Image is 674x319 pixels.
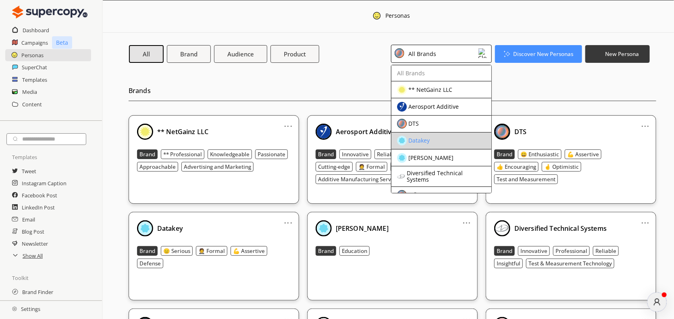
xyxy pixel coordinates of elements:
b: Test and Measurement [497,176,555,183]
a: Dashboard [23,24,49,36]
b: ** NetGainz LLC [157,127,208,136]
button: 😄 Enthusiastic [518,149,562,159]
div: All Brands [406,48,437,59]
button: Approachable [137,162,178,172]
div: All Brands [397,70,425,77]
a: ... [284,216,293,223]
img: Close [494,220,510,236]
b: Brand [139,247,155,255]
b: DTS [514,127,526,136]
div: Datakey [408,137,430,144]
a: ... [463,216,471,223]
a: ... [284,120,293,126]
b: Product [284,50,306,58]
div: atlas-message-author-avatar [647,292,667,312]
h2: Show All [23,250,43,262]
button: 💪 Assertive [565,149,601,159]
b: 😑 Serious [163,247,190,255]
b: 😄 Enthusiastic [520,151,559,158]
a: Audience Finder [22,298,60,310]
b: 🤞 Optimistic [544,163,579,170]
b: Additive Manufacturing Services [318,176,401,183]
img: Close [137,220,153,236]
b: Insightful [497,260,520,267]
div: Personas [385,12,410,21]
button: Insightful [494,259,523,268]
h2: Tweet [22,165,36,177]
b: Audience [227,50,254,58]
b: 🤵 Formal [198,247,225,255]
a: Email [22,213,35,226]
img: Close [12,4,87,20]
b: 🤵 Formal [358,163,385,170]
button: Innovative [518,246,550,256]
b: [PERSON_NAME] [336,224,389,233]
button: Advertising and Marketing [181,162,254,172]
img: Close [12,307,17,311]
a: Instagram Caption [22,177,67,189]
h2: Personas [21,49,44,61]
b: Brand [318,151,334,158]
img: Close [397,153,407,163]
button: Knowledgeable [208,149,252,159]
b: Advertising and Marketing [184,163,251,170]
b: Innovative [342,151,369,158]
button: Brand [316,149,336,159]
b: Brand [497,247,512,255]
button: 👍 Encouraging [494,162,539,172]
a: ... [641,216,650,223]
h2: Media [22,86,37,98]
b: All [143,50,150,58]
div: Aerosport Additive [408,104,459,110]
b: Test & Measurement Technology [528,260,612,267]
b: Datakey [157,224,183,233]
b: Brand [318,247,334,255]
b: Brand [180,50,198,58]
img: Close [372,11,381,20]
button: Reliable [374,149,400,159]
div: Diversified Technical Systems [407,170,472,183]
a: Facebook Post [22,189,57,201]
h2: Content [22,98,42,110]
b: Approachable [139,163,176,170]
button: Passionate [255,149,288,159]
img: Close [397,119,407,128]
button: 🤞 Optimistic [542,162,581,172]
button: Innovative [339,149,371,159]
button: 🤵 Formal [196,246,227,256]
img: Close [478,48,488,58]
img: Close [397,190,407,200]
b: 💪 Assertive [233,247,265,255]
button: ** Professional [161,149,204,159]
b: Cutting-edge [318,163,350,170]
b: Brand [139,151,155,158]
button: Test and Measurement [494,174,558,184]
img: Close [397,102,407,112]
button: Brand [494,246,515,256]
button: Cutting-edge [316,162,353,172]
button: Brand [494,149,515,159]
b: 💪 Assertive [567,151,599,158]
div: Infineon [408,192,431,198]
button: Audience [214,45,267,63]
button: 💪 Assertive [231,246,267,256]
b: Brand [497,151,512,158]
button: Brand [167,45,211,63]
b: Diversified Technical Systems [514,224,607,233]
div: ** NetGainz LLC [408,87,452,93]
button: All [129,45,164,63]
h2: Campaigns [21,37,48,49]
button: Brand [137,149,158,159]
h2: Newsletter [22,238,48,250]
b: Reliable [595,247,616,255]
a: ... [641,120,650,126]
b: Defense [139,260,161,267]
h2: Templates [22,74,47,86]
a: Brand Finder [22,286,53,298]
b: Aerosport Additive [336,127,395,136]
